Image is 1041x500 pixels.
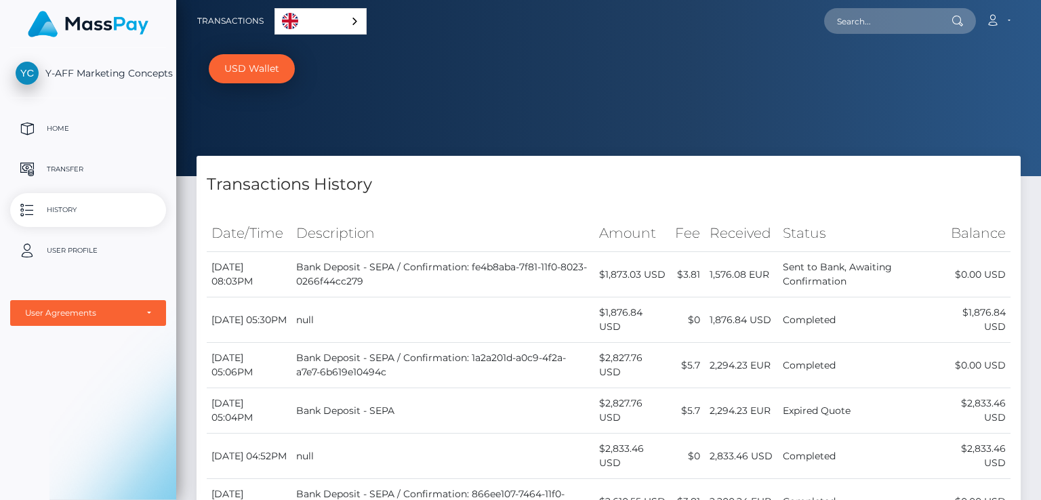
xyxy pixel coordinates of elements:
[10,67,166,79] span: Y-AFF Marketing Concepts
[594,434,670,479] td: $2,833.46 USD
[274,8,367,35] div: Language
[670,215,705,252] th: Fee
[935,215,1011,252] th: Balance
[10,300,166,326] button: User Agreements
[705,297,777,343] td: 1,876.84 USD
[275,9,366,34] a: English
[935,252,1011,297] td: $0.00 USD
[778,215,935,252] th: Status
[291,252,594,297] td: Bank Deposit - SEPA / Confirmation: fe4b8aba-7f81-11f0-8023-0266f44cc279
[594,388,670,434] td: $2,827.76 USD
[594,215,670,252] th: Amount
[10,193,166,227] a: History
[25,308,136,318] div: User Agreements
[16,159,161,180] p: Transfer
[10,152,166,186] a: Transfer
[935,343,1011,388] td: $0.00 USD
[705,215,777,252] th: Received
[824,8,952,34] input: Search...
[207,388,291,434] td: [DATE] 05:04PM
[670,434,705,479] td: $0
[209,54,295,83] a: USD Wallet
[778,252,935,297] td: Sent to Bank, Awaiting Confirmation
[10,234,166,268] a: User Profile
[291,388,594,434] td: Bank Deposit - SEPA
[274,8,367,35] aside: Language selected: English
[594,343,670,388] td: $2,827.76 USD
[594,252,670,297] td: $1,873.03 USD
[28,11,148,37] img: MassPay
[16,200,161,220] p: History
[207,173,1011,196] h4: Transactions History
[207,434,291,479] td: [DATE] 04:52PM
[291,343,594,388] td: Bank Deposit - SEPA / Confirmation: 1a2a201d-a0c9-4f2a-a7e7-6b619e10494c
[778,388,935,434] td: Expired Quote
[935,388,1011,434] td: $2,833.46 USD
[291,215,594,252] th: Description
[291,434,594,479] td: null
[670,297,705,343] td: $0
[670,388,705,434] td: $5.7
[705,388,777,434] td: 2,294.23 EUR
[197,7,264,35] a: Transactions
[207,215,291,252] th: Date/Time
[207,252,291,297] td: [DATE] 08:03PM
[935,434,1011,479] td: $2,833.46 USD
[705,343,777,388] td: 2,294.23 EUR
[670,252,705,297] td: $3.81
[705,434,777,479] td: 2,833.46 USD
[10,112,166,146] a: Home
[207,343,291,388] td: [DATE] 05:06PM
[16,241,161,261] p: User Profile
[16,119,161,139] p: Home
[778,434,935,479] td: Completed
[670,343,705,388] td: $5.7
[778,343,935,388] td: Completed
[594,297,670,343] td: $1,876.84 USD
[778,297,935,343] td: Completed
[291,297,594,343] td: null
[207,297,291,343] td: [DATE] 05:30PM
[935,297,1011,343] td: $1,876.84 USD
[705,252,777,297] td: 1,576.08 EUR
